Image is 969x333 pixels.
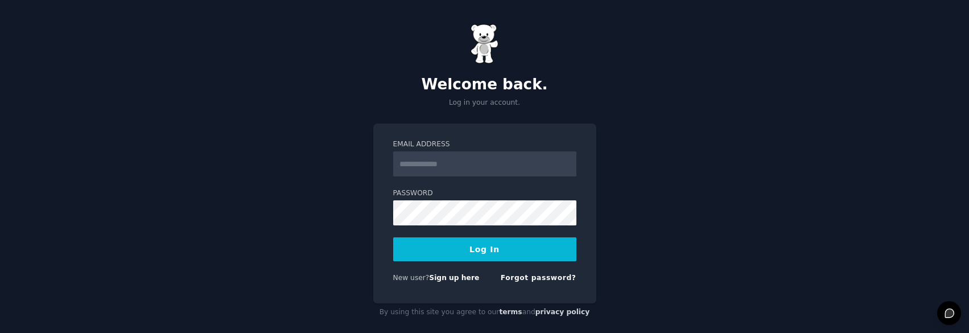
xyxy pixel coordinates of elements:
button: Log In [393,237,576,261]
div: By using this site you agree to our and [373,303,596,322]
label: Password [393,188,576,199]
img: Gummy Bear [471,24,499,64]
label: Email Address [393,139,576,150]
p: Log in your account. [373,98,596,108]
h2: Welcome back. [373,76,596,94]
span: New user? [393,274,430,282]
a: terms [499,308,522,316]
a: Forgot password? [501,274,576,282]
a: Sign up here [429,274,479,282]
a: privacy policy [535,308,590,316]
